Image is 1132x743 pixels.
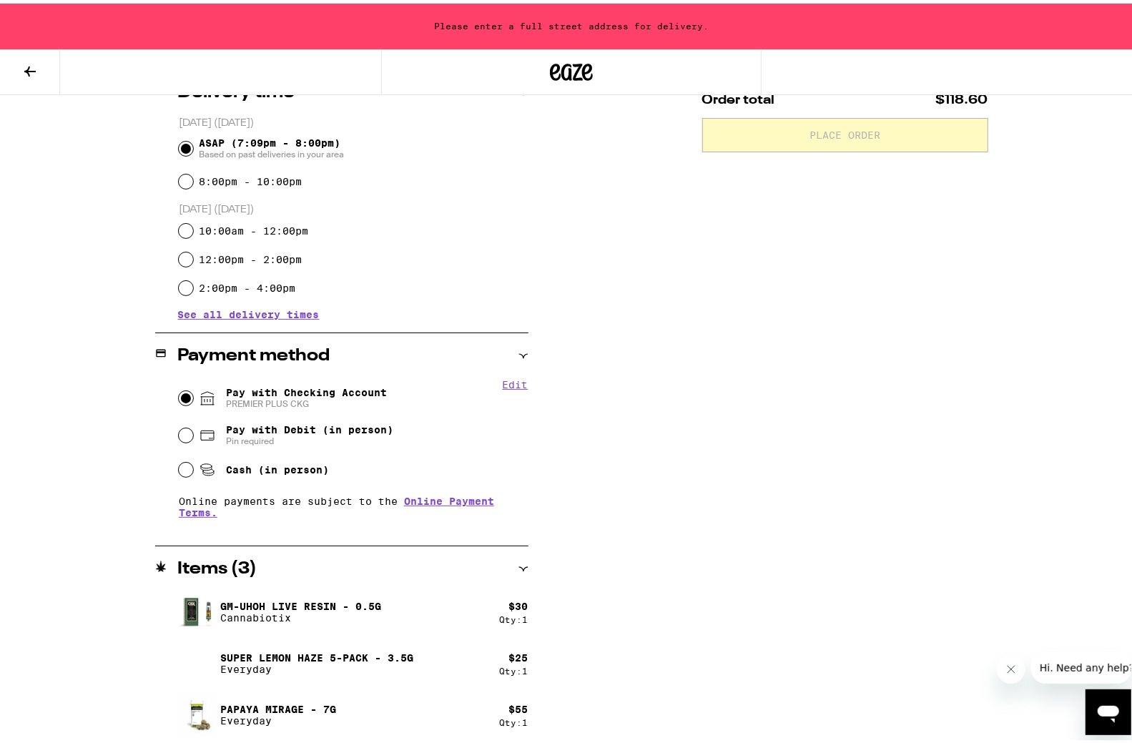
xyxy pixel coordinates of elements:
span: $118.60 [936,90,988,103]
label: 12:00pm - 2:00pm [199,250,302,262]
label: 2:00pm - 4:00pm [199,279,295,290]
button: Edit [503,375,528,387]
span: Order total [702,90,775,103]
span: Pay with Checking Account [226,383,387,406]
a: Online Payment Terms. [179,492,494,515]
div: $ 55 [509,700,528,712]
p: Cannabiotix [221,609,382,620]
p: [DATE] ([DATE]) [179,113,528,127]
p: Papaya Mirage - 7g [221,700,337,712]
button: Place Order [702,114,988,149]
iframe: Close message [997,651,1025,680]
h2: Payment method [178,344,330,361]
span: Hi. Need any help? [9,10,103,21]
div: $ 25 [509,649,528,660]
div: Qty: 1 [500,663,528,672]
span: Based on past deliveries in your area [199,145,344,157]
span: Pin required [226,432,393,443]
div: Qty: 1 [500,714,528,724]
span: Pay with Debit (in person) [226,420,393,432]
iframe: Message from company [1031,649,1131,680]
label: 8:00pm - 10:00pm [199,172,302,184]
h2: Items ( 3 ) [178,557,257,574]
span: Cash (in person) [226,461,329,472]
p: [DATE] ([DATE]) [179,200,528,213]
div: $ 30 [509,597,528,609]
p: Super Lemon Haze 5-Pack - 3.5g [221,649,414,660]
p: Gm-uhOh Live Resin - 0.5g [221,597,382,609]
span: ASAP (7:09pm - 8:00pm) [199,134,344,157]
p: Everyday [221,660,414,671]
img: Super Lemon Haze 5-Pack - 3.5g [178,640,218,680]
iframe: Button to launch messaging window [1086,686,1131,732]
p: Everyday [221,712,337,723]
div: Qty: 1 [500,611,528,621]
span: Place Order [809,127,880,137]
img: Gm-uhOh Live Resin - 0.5g [178,589,218,629]
button: See all delivery times [178,306,320,316]
span: PREMIER PLUS CKG [226,395,387,406]
img: Papaya Mirage - 7g [178,692,218,732]
p: Online payments are subject to the [179,492,528,515]
label: 10:00am - 12:00pm [199,222,308,233]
